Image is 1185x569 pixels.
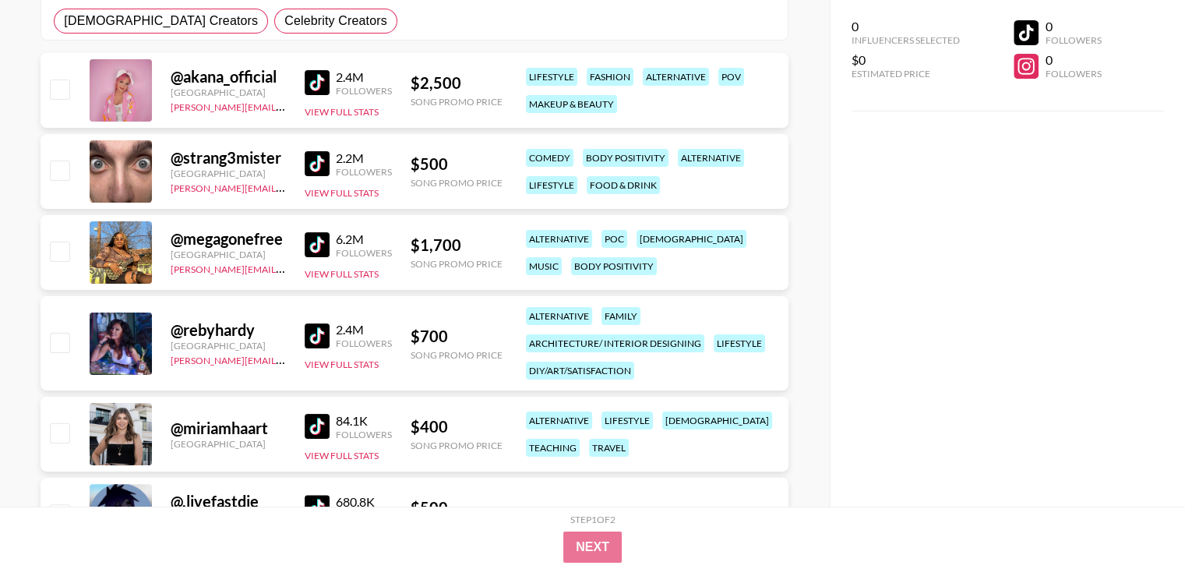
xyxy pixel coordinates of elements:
button: View Full Stats [305,450,379,461]
div: lifestyle [526,68,577,86]
div: @ akana_official [171,67,286,87]
div: [GEOGRAPHIC_DATA] [171,249,286,260]
div: Followers [336,338,392,349]
div: diy/art/satisfaction [526,362,634,380]
div: Song Promo Price [411,349,503,361]
div: [GEOGRAPHIC_DATA] [171,340,286,352]
button: Next [563,532,622,563]
div: 6.2M [336,231,392,247]
div: @ strang3mister [171,148,286,168]
img: TikTok [305,495,330,520]
div: food & drink [587,176,660,194]
div: @ rebyhardy [171,320,286,340]
div: body positivity [583,149,668,167]
div: 0 [1045,19,1101,34]
div: alternative [526,230,592,248]
div: Followers [336,429,392,440]
div: lifestyle [526,176,577,194]
div: fashion [587,68,633,86]
div: $ 700 [411,327,503,346]
div: $ 1,700 [411,235,503,255]
span: Celebrity Creators [284,12,387,30]
div: [GEOGRAPHIC_DATA] [171,168,286,179]
div: $ 500 [411,154,503,174]
div: travel [589,439,629,457]
div: Followers [1045,34,1101,46]
span: [DEMOGRAPHIC_DATA] Creators [64,12,258,30]
div: Followers [336,85,392,97]
img: TikTok [305,323,330,348]
div: @ .livefastdie [171,492,286,511]
img: TikTok [305,70,330,95]
div: Estimated Price [852,68,960,80]
div: [GEOGRAPHIC_DATA] [171,438,286,450]
div: @ megagonefree [171,229,286,249]
div: alternative [643,68,709,86]
iframe: Drift Widget Chat Controller [1107,491,1166,550]
div: alternative [526,412,592,429]
div: family [601,307,640,325]
div: body positivity [571,257,657,275]
div: Song Promo Price [411,177,503,189]
div: lifestyle [714,334,765,352]
a: [PERSON_NAME][EMAIL_ADDRESS][PERSON_NAME][DOMAIN_NAME] [171,179,475,194]
img: TikTok [305,232,330,257]
div: Followers [336,247,392,259]
div: Followers [1045,68,1101,80]
div: [DEMOGRAPHIC_DATA] [637,230,746,248]
a: [PERSON_NAME][EMAIL_ADDRESS][DOMAIN_NAME] [171,352,401,366]
div: 2.4M [336,322,392,338]
div: pov [718,68,744,86]
button: View Full Stats [305,187,379,199]
div: [GEOGRAPHIC_DATA] [171,87,286,98]
button: View Full Stats [305,106,379,118]
a: [PERSON_NAME][EMAIL_ADDRESS][DOMAIN_NAME] [171,260,401,275]
div: Influencers Selected [852,34,960,46]
div: [DEMOGRAPHIC_DATA] [662,412,772,429]
div: teaching [526,439,580,457]
div: Step 1 of 2 [570,514,615,525]
div: @ miriamhaart [171,419,286,438]
div: makeup & beauty [526,95,617,113]
img: TikTok [305,151,330,176]
div: architecture/ interior designing [526,334,704,352]
div: Song Promo Price [411,96,503,108]
div: 0 [1045,52,1101,68]
div: Song Promo Price [411,440,503,451]
div: $0 [852,52,960,68]
div: 2.2M [336,150,392,166]
div: $ 2,500 [411,73,503,93]
div: comedy [526,149,573,167]
div: $ 400 [411,417,503,436]
div: Followers [336,166,392,178]
div: music [526,257,562,275]
div: 680.8K [336,494,392,510]
div: 2.4M [336,69,392,85]
div: 0 [852,19,960,34]
div: Song Promo Price [411,258,503,270]
button: View Full Stats [305,268,379,280]
a: [PERSON_NAME][EMAIL_ADDRESS][DOMAIN_NAME] [171,98,401,113]
div: 84.1K [336,413,392,429]
div: lifestyle [601,412,653,429]
div: $ 500 [411,498,503,518]
div: alternative [678,149,744,167]
button: View Full Stats [305,359,379,370]
img: TikTok [305,414,330,439]
div: alternative [526,307,592,325]
div: poc [601,230,627,248]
